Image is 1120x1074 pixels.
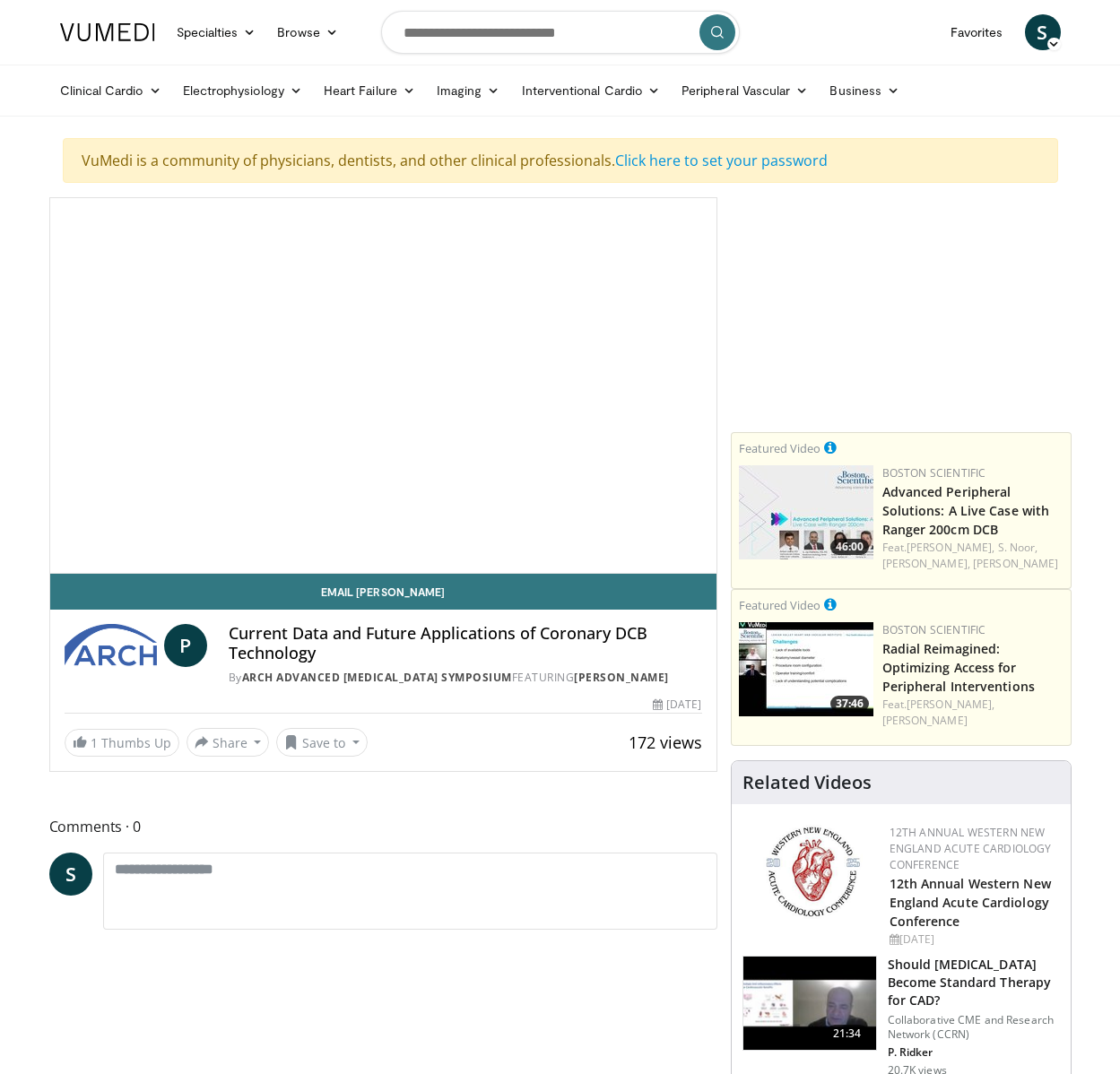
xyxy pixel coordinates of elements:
a: S. Noor, [998,540,1038,555]
h4: Related Videos [742,772,872,793]
div: By FEATURING [229,670,702,686]
a: Click here to set your password [615,151,828,170]
a: S [49,853,92,896]
a: Advanced Peripheral Solutions: A Live Case with Ranger 200cm DCB [882,483,1050,538]
input: Search topics, interventions [381,11,740,54]
span: Comments 0 [49,815,717,838]
div: [DATE] [653,697,701,713]
h4: Current Data and Future Applications of Coronary DCB Technology [229,624,702,663]
small: Featured Video [739,597,820,613]
video-js: Video Player [50,198,716,574]
a: P [164,624,207,667]
span: 1 [91,734,98,751]
a: [PERSON_NAME] [973,556,1058,571]
a: 12th Annual Western New England Acute Cardiology Conference [890,825,1052,872]
div: Feat. [882,540,1064,572]
button: Share [187,728,270,757]
a: Imaging [426,73,511,108]
a: S [1025,14,1061,50]
a: Electrophysiology [172,73,313,108]
a: Specialties [166,14,267,50]
div: Feat. [882,697,1064,729]
img: eb63832d-2f75-457d-8c1a-bbdc90eb409c.150x105_q85_crop-smart_upscale.jpg [743,957,876,1050]
a: [PERSON_NAME] [882,713,968,728]
span: 21:34 [826,1025,869,1043]
button: Save to [276,728,368,757]
a: [PERSON_NAME], [907,540,994,555]
a: Boston Scientific [882,465,986,481]
a: ARCH Advanced [MEDICAL_DATA] Symposium [242,670,512,685]
span: 37:46 [830,696,869,712]
img: ARCH Advanced Revascularization Symposium [65,624,157,667]
p: Collaborative CME and Research Network (CCRN) [888,1013,1060,1042]
div: [DATE] [890,931,1056,948]
a: Interventional Cardio [511,73,672,108]
a: 37:46 [739,622,873,716]
small: Featured Video [739,440,820,456]
iframe: Advertisement [767,197,1036,421]
img: VuMedi Logo [60,23,155,41]
a: [PERSON_NAME], [882,556,970,571]
span: 46:00 [830,539,869,555]
a: [PERSON_NAME] [574,670,669,685]
a: [PERSON_NAME], [907,697,994,712]
a: Boston Scientific [882,622,986,637]
a: Heart Failure [313,73,426,108]
a: Business [819,73,910,108]
a: Favorites [940,14,1014,50]
h3: Should [MEDICAL_DATA] Become Standard Therapy for CAD? [888,956,1060,1009]
div: VuMedi is a community of physicians, dentists, and other clinical professionals. [63,138,1058,183]
a: Peripheral Vascular [671,73,819,108]
a: Email [PERSON_NAME] [50,574,716,610]
img: af9da20d-90cf-472d-9687-4c089bf26c94.150x105_q85_crop-smart_upscale.jpg [739,465,873,559]
img: 0954f259-7907-4053-a817-32a96463ecc8.png.150x105_q85_autocrop_double_scale_upscale_version-0.2.png [763,825,863,919]
a: Clinical Cardio [49,73,172,108]
a: 1 Thumbs Up [65,729,179,757]
a: 12th Annual Western New England Acute Cardiology Conference [890,875,1051,930]
a: 46:00 [739,465,873,559]
img: c038ed19-16d5-403f-b698-1d621e3d3fd1.150x105_q85_crop-smart_upscale.jpg [739,622,873,716]
a: Browse [266,14,349,50]
a: Radial Reimagined: Optimizing Access for Peripheral Interventions [882,640,1035,695]
p: P. Ridker [888,1045,1060,1060]
span: 172 views [629,732,702,753]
